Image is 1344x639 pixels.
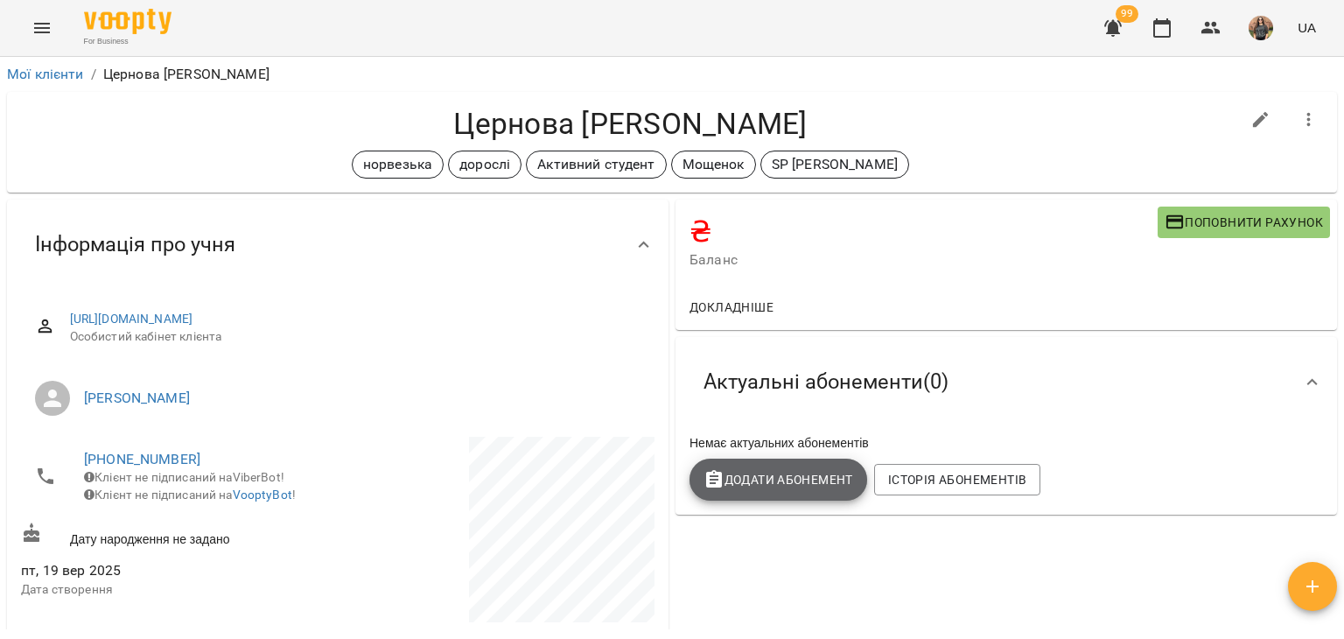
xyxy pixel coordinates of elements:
[703,369,948,396] span: Актуальні абонементи ( 0 )
[671,151,756,179] div: Мощенок
[7,200,668,290] div: Інформація про учня
[459,154,510,175] p: дорослі
[233,488,292,502] a: VooptyBot
[1249,16,1273,40] img: 7a0c59d5fd3336b88288794a7f9749f6.jpeg
[84,488,296,502] span: Клієнт не підписаний на !
[84,9,171,34] img: Voopty Logo
[70,312,193,326] a: [URL][DOMAIN_NAME]
[84,36,171,47] span: For Business
[35,231,235,258] span: Інформація про учня
[689,214,1158,249] h4: ₴
[21,106,1240,142] h4: Цернова [PERSON_NAME]
[7,66,84,82] a: Мої клієнти
[84,470,284,484] span: Клієнт не підписаний на ViberBot!
[84,451,200,467] a: [PHONE_NUMBER]
[689,459,867,501] button: Додати Абонемент
[772,154,898,175] p: SP [PERSON_NAME]
[874,464,1040,495] button: Історія абонементів
[686,431,1326,455] div: Немає актуальних абонементів
[526,151,666,179] div: Активний студент
[682,154,745,175] p: Мощенок
[7,64,1337,85] nav: breadcrumb
[17,519,338,551] div: Дату народження не задано
[103,64,269,85] p: Цернова [PERSON_NAME]
[91,64,96,85] li: /
[537,154,654,175] p: Активний студент
[888,469,1026,490] span: Історія абонементів
[448,151,521,179] div: дорослі
[703,469,853,490] span: Додати Абонемент
[363,154,432,175] p: норвезька
[70,328,640,346] span: Особистий кабінет клієнта
[689,249,1158,270] span: Баланс
[21,560,334,581] span: пт, 19 вер 2025
[21,581,334,599] p: Дата створення
[682,291,780,323] button: Докладніше
[1116,5,1138,23] span: 99
[1298,18,1316,37] span: UA
[84,390,190,406] a: [PERSON_NAME]
[1165,212,1323,233] span: Поповнити рахунок
[675,337,1337,427] div: Актуальні абонементи(0)
[1291,11,1323,44] button: UA
[760,151,909,179] div: SP [PERSON_NAME]
[689,297,773,318] span: Докладніше
[352,151,444,179] div: норвезька
[1158,207,1330,238] button: Поповнити рахунок
[21,7,63,49] button: Menu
